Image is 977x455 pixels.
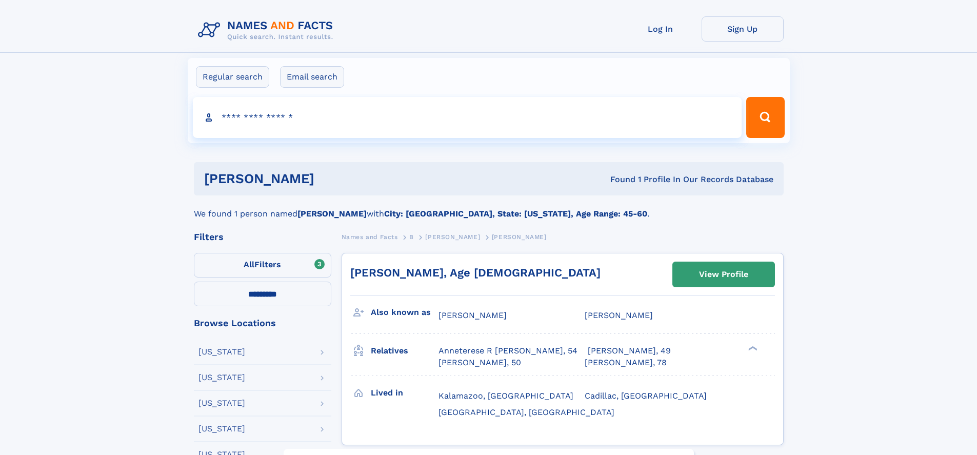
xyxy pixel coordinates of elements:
[438,357,521,368] a: [PERSON_NAME], 50
[371,384,438,402] h3: Lived in
[280,66,344,88] label: Email search
[371,304,438,321] h3: Also known as
[194,319,331,328] div: Browse Locations
[194,195,784,220] div: We found 1 person named with .
[746,345,758,352] div: ❯
[438,310,507,320] span: [PERSON_NAME]
[371,342,438,360] h3: Relatives
[342,230,398,243] a: Names and Facts
[194,16,342,44] img: Logo Names and Facts
[585,391,707,401] span: Cadillac, [GEOGRAPHIC_DATA]
[620,16,702,42] a: Log In
[384,209,647,219] b: City: [GEOGRAPHIC_DATA], State: [US_STATE], Age Range: 45-60
[297,209,367,219] b: [PERSON_NAME]
[198,348,245,356] div: [US_STATE]
[585,310,653,320] span: [PERSON_NAME]
[438,391,573,401] span: Kalamazoo, [GEOGRAPHIC_DATA]
[196,66,269,88] label: Regular search
[425,233,480,241] span: [PERSON_NAME]
[350,266,601,279] a: [PERSON_NAME], Age [DEMOGRAPHIC_DATA]
[588,345,671,357] a: [PERSON_NAME], 49
[409,230,414,243] a: B
[438,407,614,417] span: [GEOGRAPHIC_DATA], [GEOGRAPHIC_DATA]
[673,262,774,287] a: View Profile
[702,16,784,42] a: Sign Up
[198,373,245,382] div: [US_STATE]
[198,399,245,407] div: [US_STATE]
[462,174,773,185] div: Found 1 Profile In Our Records Database
[193,97,742,138] input: search input
[409,233,414,241] span: B
[244,260,254,269] span: All
[585,357,667,368] a: [PERSON_NAME], 78
[204,172,463,185] h1: [PERSON_NAME]
[198,425,245,433] div: [US_STATE]
[492,233,547,241] span: [PERSON_NAME]
[194,232,331,242] div: Filters
[425,230,480,243] a: [PERSON_NAME]
[746,97,784,138] button: Search Button
[699,263,748,286] div: View Profile
[194,253,331,278] label: Filters
[438,345,577,357] a: Anneterese R [PERSON_NAME], 54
